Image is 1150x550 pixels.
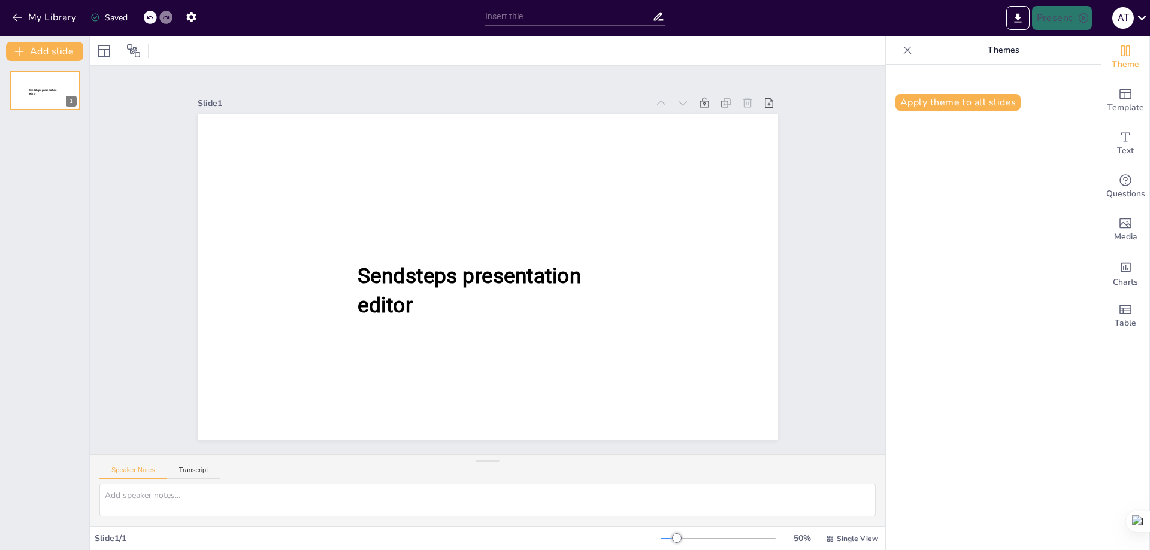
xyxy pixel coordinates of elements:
[1107,101,1144,114] span: Template
[1106,187,1145,200] span: Questions
[126,44,141,58] span: Position
[1112,6,1134,30] button: A T
[788,533,816,544] div: 50 %
[1112,7,1134,29] div: A T
[1117,144,1134,157] span: Text
[1114,230,1137,244] span: Media
[90,12,128,23] div: Saved
[358,263,581,318] span: Sendsteps presentation editor
[66,96,77,107] div: 1
[99,466,167,479] button: Speaker Notes
[1112,58,1139,71] span: Theme
[1101,294,1149,338] div: Add a table
[167,466,220,479] button: Transcript
[10,71,80,110] div: Sendsteps presentation editor1
[837,534,878,543] span: Single View
[1032,6,1092,30] button: Present
[95,41,114,60] div: Layout
[485,8,652,25] input: Insert title
[1101,79,1149,122] div: Add ready made slides
[1101,165,1149,208] div: Get real-time input from your audience
[895,94,1021,111] button: Apply theme to all slides
[1113,276,1138,289] span: Charts
[1101,251,1149,294] div: Add charts and graphs
[1115,317,1136,330] span: Table
[1101,208,1149,251] div: Add images, graphics, shapes or video
[1101,36,1149,79] div: Change the overall theme
[198,98,649,109] div: Slide 1
[95,533,661,544] div: Slide 1 / 1
[1101,122,1149,165] div: Add text boxes
[1006,6,1030,30] button: Export to PowerPoint
[6,42,83,61] button: Add slide
[9,8,81,27] button: My Library
[29,89,56,95] span: Sendsteps presentation editor
[917,36,1090,65] p: Themes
